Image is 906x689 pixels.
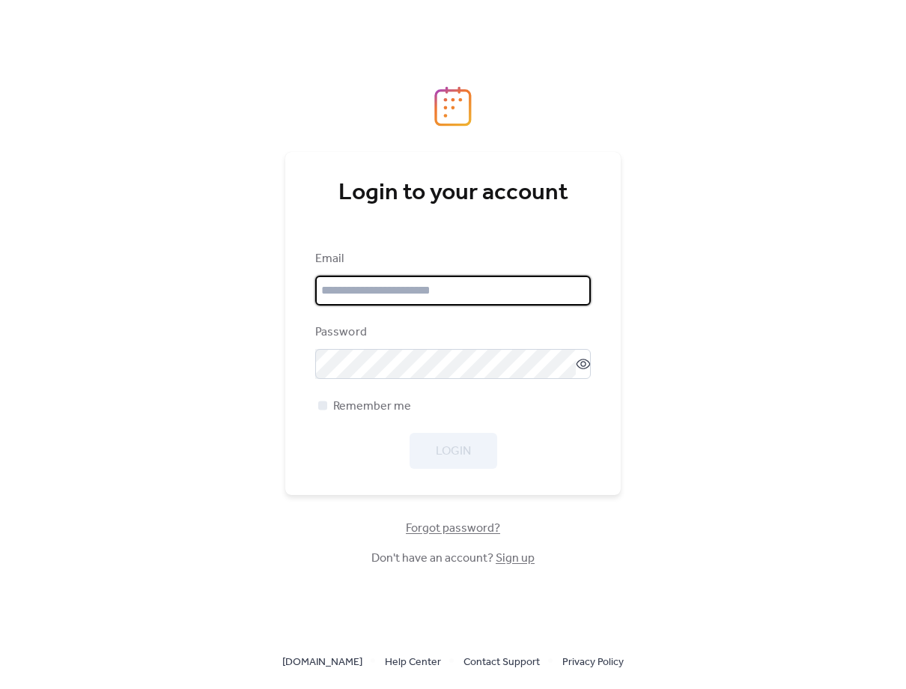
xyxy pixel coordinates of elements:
span: Contact Support [463,654,540,672]
span: Remember me [333,398,411,416]
a: Help Center [385,652,441,671]
span: Privacy Policy [562,654,624,672]
div: Login to your account [315,178,591,208]
span: [DOMAIN_NAME] [282,654,362,672]
div: Password [315,324,588,342]
span: Forgot password? [406,520,500,538]
img: logo [434,86,472,127]
a: Forgot password? [406,524,500,532]
span: Don't have an account? [371,550,535,568]
div: Email [315,250,588,268]
a: Sign up [496,547,535,570]
span: Help Center [385,654,441,672]
a: Privacy Policy [562,652,624,671]
a: Contact Support [463,652,540,671]
a: [DOMAIN_NAME] [282,652,362,671]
